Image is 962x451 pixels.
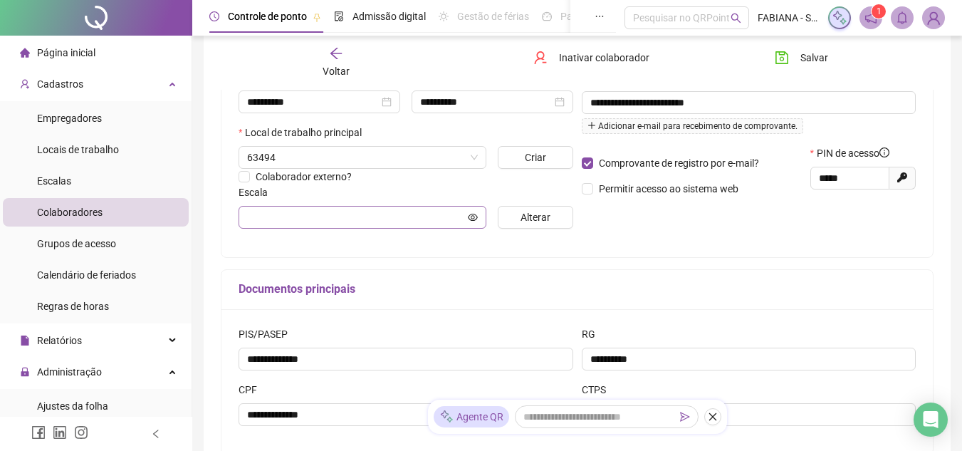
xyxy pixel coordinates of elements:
[352,11,426,22] span: Admissão digital
[595,11,605,21] span: ellipsis
[498,206,573,229] button: Alterar
[37,175,71,187] span: Escalas
[239,185,277,200] label: Escala
[329,46,343,61] span: arrow-left
[896,11,909,24] span: bell
[37,335,82,346] span: Relatórios
[817,145,889,161] span: PIN de acesso
[313,13,321,21] span: pushpin
[864,11,877,24] span: notification
[468,212,478,222] span: eye
[599,183,738,195] span: Permitir acesso ao sistema web
[879,147,889,157] span: info-circle
[560,11,616,22] span: Painel do DP
[20,79,30,89] span: user-add
[559,50,649,66] span: Inativar colaborador
[239,281,916,298] h5: Documentos principais
[334,11,344,21] span: file-done
[764,46,839,69] button: Salvar
[247,147,478,168] span: 63494
[599,157,759,169] span: Comprovante de registro por e-mail?
[37,269,136,281] span: Calendário de feriados
[37,238,116,249] span: Grupos de acesso
[151,429,161,439] span: left
[74,425,88,440] span: instagram
[239,326,297,342] label: PIS/PASEP
[758,10,820,26] span: FABIANA - SMART GLASS
[439,11,449,21] span: sun
[239,125,371,140] label: Local de trabalho principal
[708,412,718,422] span: close
[256,171,352,182] span: Colaborador externo?
[37,78,83,90] span: Cadastros
[731,13,741,24] span: search
[680,412,690,422] span: send
[228,11,307,22] span: Controle de ponto
[239,382,266,398] label: CPF
[582,382,615,398] label: CTPS
[209,11,219,21] span: clock-circle
[37,301,109,312] span: Regras de horas
[457,11,529,22] span: Gestão de férias
[923,7,944,28] img: 87243
[37,144,119,155] span: Locais de trabalho
[582,326,605,342] label: RG
[434,406,509,427] div: Agente QR
[775,51,789,65] span: save
[439,410,454,425] img: sparkle-icon.fc2bf0ac1784a2077858766a79e2daf3.svg
[832,10,847,26] img: sparkle-icon.fc2bf0ac1784a2077858766a79e2daf3.svg
[20,48,30,58] span: home
[533,51,548,65] span: user-delete
[31,425,46,440] span: facebook
[800,50,828,66] span: Salvar
[582,118,803,134] span: Adicionar e-mail para recebimento de comprovante.
[323,66,350,77] span: Voltar
[523,46,660,69] button: Inativar colaborador
[542,11,552,21] span: dashboard
[877,6,882,16] span: 1
[587,121,596,130] span: plus
[914,403,948,437] div: Open Intercom Messenger
[20,367,30,377] span: lock
[20,336,30,346] span: file
[37,47,95,58] span: Página inicial
[53,425,67,440] span: linkedin
[37,366,102,378] span: Administração
[498,146,573,169] button: Criar
[37,207,103,218] span: Colaboradores
[521,209,550,225] span: Alterar
[872,4,886,19] sup: 1
[37,400,108,412] span: Ajustes da folha
[37,113,102,124] span: Empregadores
[525,150,546,165] span: Criar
